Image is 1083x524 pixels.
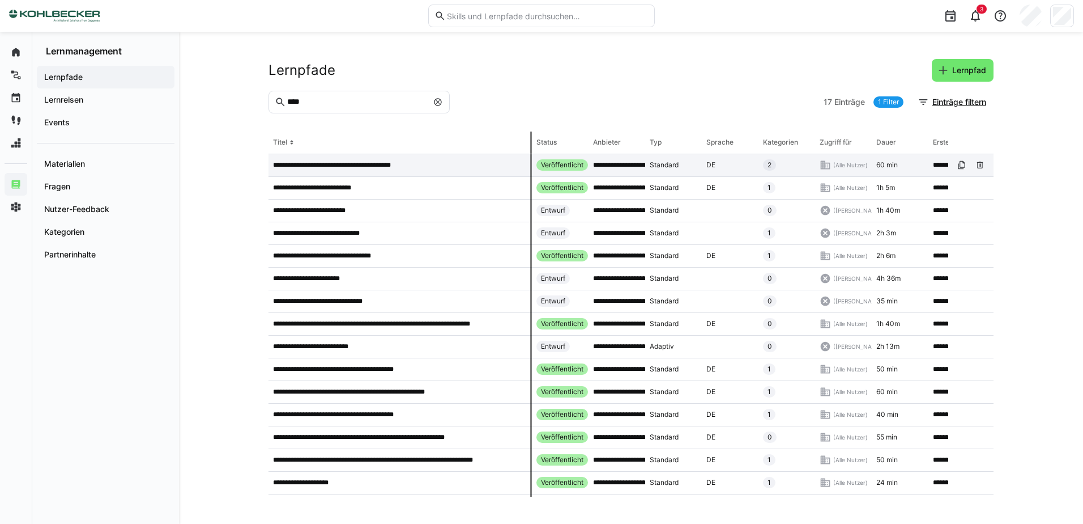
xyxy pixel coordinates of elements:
[768,160,771,170] span: 2
[931,96,988,108] span: Einträge filtern
[706,478,715,487] span: DE
[768,183,771,192] span: 1
[650,365,679,374] span: Standard
[873,96,903,108] a: 1 Filter
[650,319,679,328] span: Standard
[833,161,868,169] span: (Alle Nutzer)
[706,365,715,374] span: DE
[650,274,679,283] span: Standard
[446,11,649,21] input: Skills und Lernpfade durchsuchen…
[768,251,771,260] span: 1
[650,387,679,396] span: Standard
[768,342,772,351] span: 0
[650,433,679,442] span: Standard
[541,206,565,215] span: Entwurf
[833,229,885,237] span: ([PERSON_NAME])
[706,410,715,419] span: DE
[876,410,898,419] span: 40 min
[541,433,583,442] span: Veröffentlicht
[876,206,900,215] span: 1h 40m
[536,138,557,147] div: Status
[833,184,868,192] span: (Alle Nutzer)
[876,160,898,170] span: 60 min
[268,62,335,79] h2: Lernpfade
[912,91,994,113] button: Einträge filtern
[768,274,772,283] span: 0
[650,251,679,260] span: Standard
[541,274,565,283] span: Entwurf
[768,206,772,215] span: 0
[541,319,583,328] span: Veröffentlicht
[876,229,896,238] span: 2h 3m
[950,65,988,76] span: Lernpfad
[876,274,901,283] span: 4h 36m
[820,138,852,147] div: Zugriff für
[541,365,583,374] span: Veröffentlicht
[768,365,771,374] span: 1
[650,229,679,238] span: Standard
[768,455,771,464] span: 1
[768,387,771,396] span: 1
[833,320,868,328] span: (Alle Nutzer)
[541,342,565,351] span: Entwurf
[833,252,868,260] span: (Alle Nutzer)
[650,297,679,306] span: Standard
[980,6,983,12] span: 3
[876,365,898,374] span: 50 min
[876,297,898,306] span: 35 min
[824,96,832,108] span: 17
[876,138,896,147] div: Dauer
[273,138,287,147] div: Titel
[650,478,679,487] span: Standard
[650,183,679,192] span: Standard
[706,319,715,328] span: DE
[876,342,899,351] span: 2h 13m
[833,479,868,487] span: (Alle Nutzer)
[833,343,885,350] span: ([PERSON_NAME])
[541,410,583,419] span: Veröffentlicht
[876,183,895,192] span: 1h 5m
[933,138,969,147] div: Erstellt von
[593,138,621,147] div: Anbieter
[541,251,583,260] span: Veröffentlicht
[833,297,885,305] span: ([PERSON_NAME])
[650,206,679,215] span: Standard
[763,138,798,147] div: Kategorien
[650,138,662,147] div: Typ
[706,251,715,260] span: DE
[650,342,674,351] span: Adaptiv
[833,411,868,419] span: (Alle Nutzer)
[541,160,583,170] span: Veröffentlicht
[541,387,583,396] span: Veröffentlicht
[768,319,772,328] span: 0
[650,455,679,464] span: Standard
[706,138,734,147] div: Sprache
[834,96,865,108] span: Einträge
[768,478,771,487] span: 1
[833,456,868,464] span: (Alle Nutzer)
[876,251,896,260] span: 2h 6m
[932,59,994,82] button: Lernpfad
[876,433,897,442] span: 55 min
[541,455,583,464] span: Veröffentlicht
[706,455,715,464] span: DE
[768,410,771,419] span: 1
[876,387,898,396] span: 60 min
[833,206,885,214] span: ([PERSON_NAME])
[706,183,715,192] span: DE
[768,229,771,238] span: 1
[833,388,868,396] span: (Alle Nutzer)
[706,387,715,396] span: DE
[541,183,583,192] span: Veröffentlicht
[541,478,583,487] span: Veröffentlicht
[541,297,565,306] span: Entwurf
[706,433,715,442] span: DE
[833,365,868,373] span: (Alle Nutzer)
[876,455,898,464] span: 50 min
[876,478,898,487] span: 24 min
[833,433,868,441] span: (Alle Nutzer)
[706,160,715,170] span: DE
[876,319,900,328] span: 1h 40m
[650,410,679,419] span: Standard
[541,229,565,238] span: Entwurf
